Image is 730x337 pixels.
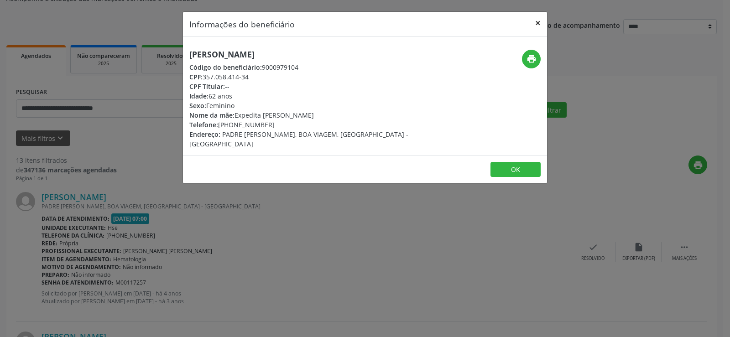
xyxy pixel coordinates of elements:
span: CPF: [189,73,203,81]
span: Endereço: [189,130,220,139]
span: PADRE [PERSON_NAME], BOA VIAGEM, [GEOGRAPHIC_DATA] - [GEOGRAPHIC_DATA] [189,130,408,148]
span: Sexo: [189,101,206,110]
button: print [522,50,541,68]
div: 62 anos [189,91,419,101]
span: Nome da mãe: [189,111,235,119]
h5: Informações do beneficiário [189,18,295,30]
div: Feminino [189,101,419,110]
div: -- [189,82,419,91]
h5: [PERSON_NAME] [189,50,419,59]
span: Idade: [189,92,209,100]
div: Expedita [PERSON_NAME] [189,110,419,120]
button: Close [529,12,547,34]
div: [PHONE_NUMBER] [189,120,419,130]
button: OK [490,162,541,177]
span: Telefone: [189,120,218,129]
div: 357.058.414-34 [189,72,419,82]
div: 9000979104 [189,62,419,72]
i: print [527,54,537,64]
span: Código do beneficiário: [189,63,262,72]
span: CPF Titular: [189,82,225,91]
